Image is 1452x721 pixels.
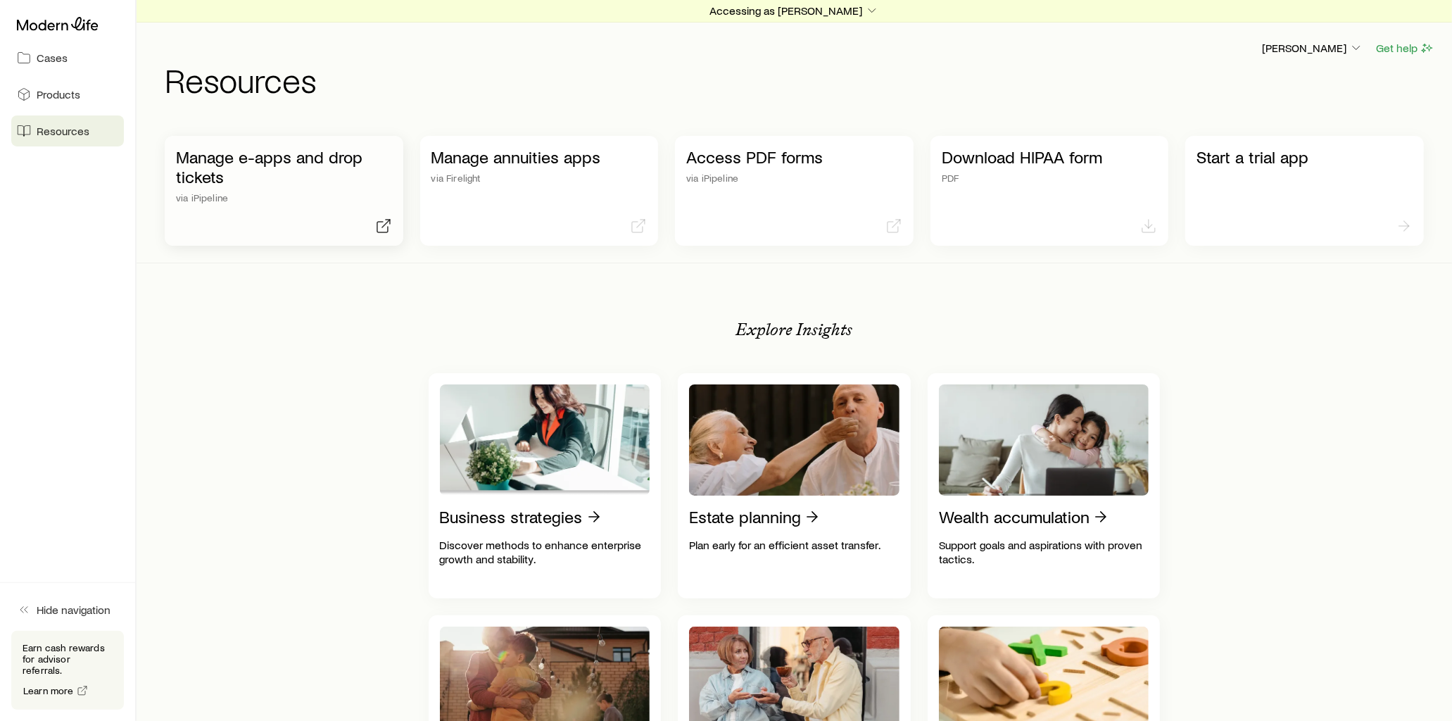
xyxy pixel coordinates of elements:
p: Estate planning [689,507,801,527]
p: Manage annuities apps [431,147,648,167]
span: Resources [37,124,89,138]
span: Learn more [23,686,74,696]
a: Wealth accumulationSupport goals and aspirations with proven tactics. [928,373,1161,598]
p: Earn cash rewards for advisor referrals. [23,642,113,676]
p: Support goals and aspirations with proven tactics. [939,538,1149,566]
button: Get help [1375,40,1435,56]
img: Wealth accumulation [939,384,1149,496]
a: Resources [11,115,124,146]
p: Download HIPAA form [942,147,1158,167]
p: Explore Insights [736,320,853,339]
a: Download HIPAA formPDF [930,136,1169,246]
img: Estate planning [689,384,899,496]
img: Business strategies [440,384,650,496]
a: Products [11,79,124,110]
p: PDF [942,173,1158,184]
span: Products [37,87,80,101]
p: via iPipeline [176,192,392,203]
p: Plan early for an efficient asset transfer. [689,538,899,552]
a: Cases [11,42,124,73]
button: [PERSON_NAME] [1261,40,1364,57]
p: Discover methods to enhance enterprise growth and stability. [440,538,650,566]
p: via iPipeline [686,173,902,184]
p: Accessing as [PERSON_NAME] [709,4,879,18]
a: Business strategiesDiscover methods to enhance enterprise growth and stability. [429,373,662,598]
h1: Resources [165,63,1435,96]
span: Cases [37,51,68,65]
button: Hide navigation [11,594,124,625]
p: Wealth accumulation [939,507,1090,527]
div: Earn cash rewards for advisor referrals.Learn more [11,631,124,710]
p: Start a trial app [1197,147,1413,167]
span: Hide navigation [37,603,111,617]
p: Business strategies [440,507,583,527]
p: Access PDF forms [686,147,902,167]
p: via Firelight [431,173,648,184]
p: Manage e-apps and drop tickets [176,147,392,187]
a: Estate planningPlan early for an efficient asset transfer. [678,373,911,598]
p: [PERSON_NAME] [1262,41,1363,55]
